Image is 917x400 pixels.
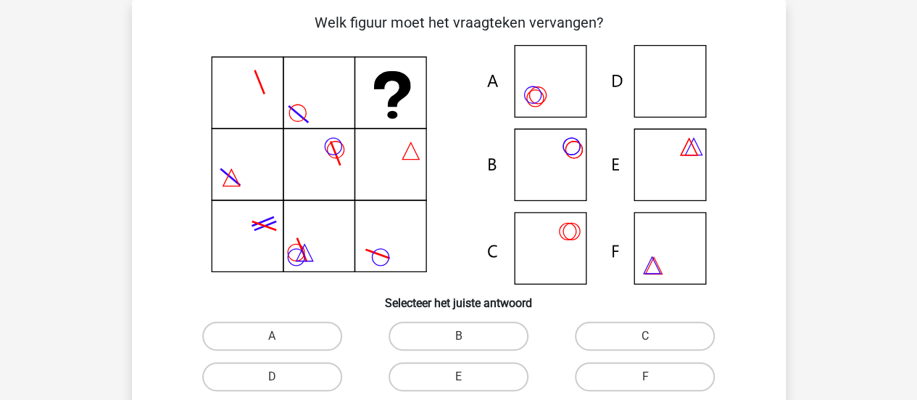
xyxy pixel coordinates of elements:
label: C [575,322,715,351]
label: B [389,322,528,351]
label: D [202,362,342,391]
label: F [575,362,715,391]
p: Welk figuur moet het vraagteken vervangen? [155,12,763,33]
label: A [202,322,342,351]
label: E [389,362,528,391]
h6: Selecteer het juiste antwoord [155,285,763,310]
